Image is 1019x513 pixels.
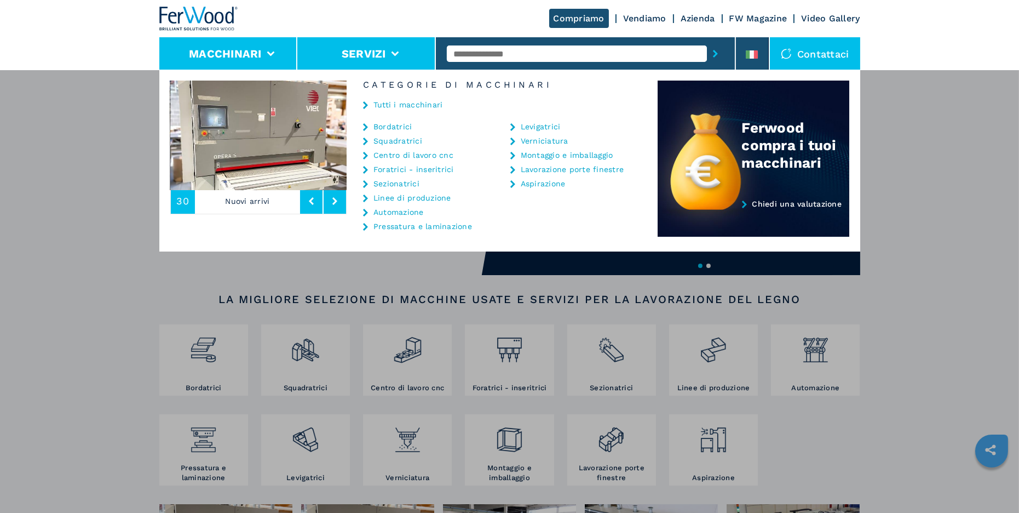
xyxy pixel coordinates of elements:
[373,137,422,145] a: Squadratrici
[521,151,613,159] a: Montaggio e imballaggio
[742,119,849,172] div: Ferwood compra i tuoi macchinari
[373,123,412,130] a: Bordatrici
[177,196,189,206] span: 30
[781,48,792,59] img: Contattaci
[681,13,715,24] a: Azienda
[342,47,386,60] button: Servizi
[195,189,300,214] p: Nuovi arrivi
[521,137,568,145] a: Verniciatura
[707,41,724,66] button: submit-button
[347,81,658,89] h6: Categorie di Macchinari
[658,200,849,237] a: Chiedi una valutazione
[347,81,523,190] img: image
[373,208,424,216] a: Automazione
[170,81,347,190] img: image
[373,166,454,173] a: Foratrici - inseritrici
[189,47,262,60] button: Macchinari
[729,13,787,24] a: FW Magazine
[373,194,451,202] a: Linee di produzione
[521,123,561,130] a: Levigatrici
[521,166,624,173] a: Lavorazione porte finestre
[373,101,443,109] a: Tutti i macchinari
[373,180,419,187] a: Sezionatrici
[770,37,860,70] div: Contattaci
[373,223,472,230] a: Pressatura e laminazione
[159,7,238,31] img: Ferwood
[623,13,666,24] a: Vendiamo
[373,151,453,159] a: Centro di lavoro cnc
[521,180,566,187] a: Aspirazione
[801,13,860,24] a: Video Gallery
[549,9,609,28] a: Compriamo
